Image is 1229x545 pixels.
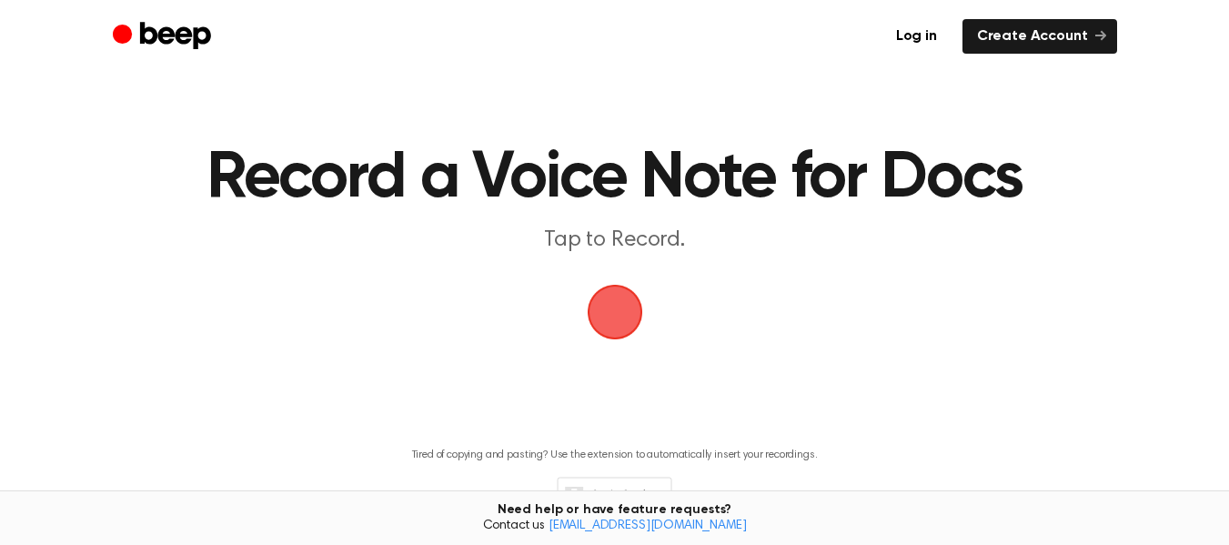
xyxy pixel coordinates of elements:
[412,449,818,462] p: Tired of copying and pasting? Use the extension to automatically insert your recordings.
[549,520,747,532] a: [EMAIL_ADDRESS][DOMAIN_NAME]
[962,19,1117,54] a: Create Account
[196,146,1033,211] h1: Record a Voice Note for Docs
[881,19,952,54] a: Log in
[11,519,1218,535] span: Contact us
[266,226,964,256] p: Tap to Record.
[113,19,216,55] a: Beep
[588,285,642,339] img: Beep Logo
